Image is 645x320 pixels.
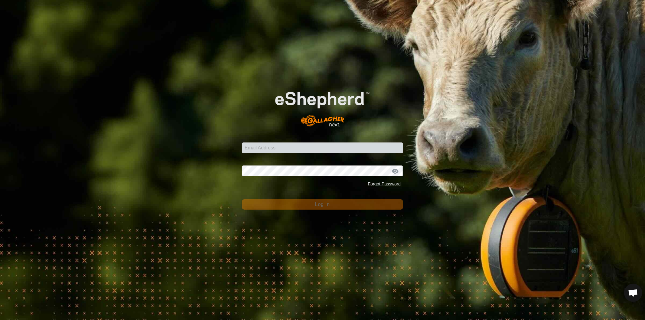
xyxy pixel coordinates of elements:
a: Forgot Password [368,181,401,186]
img: E-shepherd Logo [258,78,387,133]
button: Log In [242,199,403,210]
input: Email Address [242,142,403,153]
span: Log In [315,202,330,207]
a: Open chat [624,284,642,302]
